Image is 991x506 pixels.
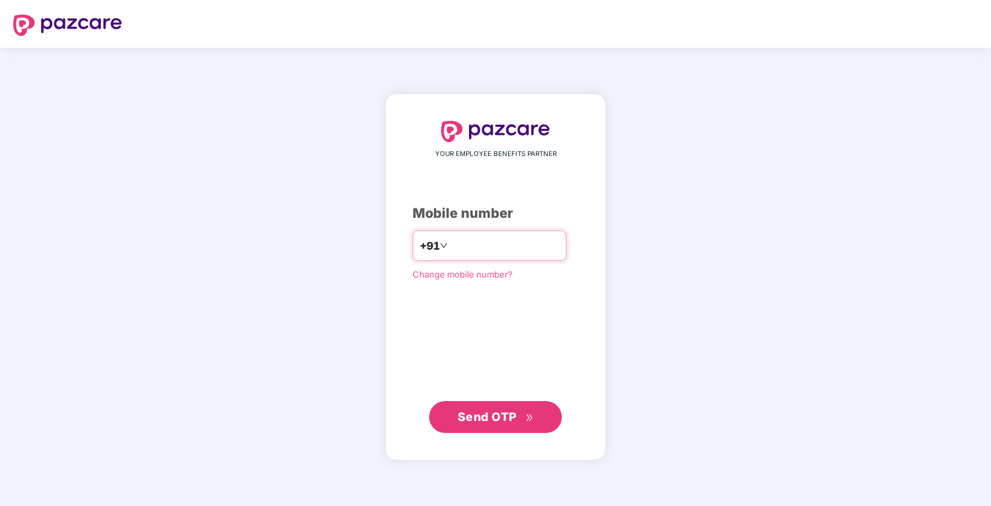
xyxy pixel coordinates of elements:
[441,121,550,142] img: logo
[13,15,122,36] img: logo
[525,414,534,422] span: double-right
[435,149,557,159] span: YOUR EMPLOYEE BENEFITS PARTNER
[413,203,578,224] div: Mobile number
[440,242,448,250] span: down
[458,410,517,424] span: Send OTP
[413,269,513,280] a: Change mobile number?
[420,238,440,254] span: +91
[429,401,562,433] button: Send OTPdouble-right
